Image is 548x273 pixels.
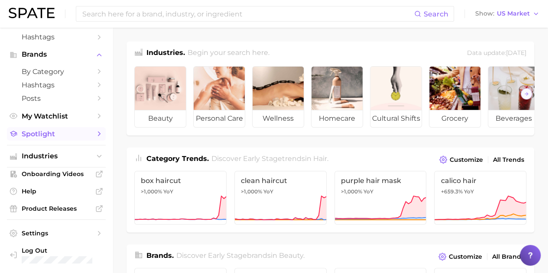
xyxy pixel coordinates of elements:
span: All Brands [492,253,524,260]
span: Discover Early Stage trends in . [211,154,328,163]
a: Spotlight [7,127,106,141]
span: Spotlight [22,130,91,138]
span: beauty [135,110,186,127]
a: Onboarding Videos [7,167,106,180]
input: Search here for a brand, industry, or ingredient [81,6,414,21]
span: Posts [22,94,91,103]
span: clean haircut [241,177,320,185]
a: box haircut>1,000% YoY [134,171,227,225]
a: Hashtags [7,78,106,92]
span: Hashtags [22,81,91,89]
a: Log out. Currently logged in with e-mail KLawhead@ulta.com. [7,244,106,266]
span: homecare [311,110,363,127]
a: Posts [7,92,106,105]
span: Settings [22,229,91,237]
span: purple hair mask [341,177,420,185]
span: Product Releases [22,205,91,212]
a: Settings [7,227,106,240]
span: Customize [450,156,483,164]
span: personal care [194,110,245,127]
a: wellness [252,66,304,128]
span: Show [475,11,494,16]
span: My Watchlist [22,112,91,120]
a: cultural shifts [370,66,422,128]
span: Help [22,187,91,195]
span: >1,000% [141,188,162,195]
h2: Begin your search here. [188,48,269,59]
span: Hashtags [22,33,91,41]
a: All Trends [491,154,526,166]
a: by Category [7,65,106,78]
span: +659.3% [441,188,462,195]
a: purple hair mask>1,000% YoY [334,171,427,225]
h1: Industries. [146,48,185,59]
span: US Market [497,11,530,16]
span: Log Out [22,247,99,254]
a: Hashtags [7,30,106,44]
span: Industries [22,152,91,160]
a: calico hair+659.3% YoY [434,171,526,225]
span: All Trends [493,156,524,164]
span: YoY [464,188,473,195]
span: box haircut [141,177,220,185]
span: beauty [279,251,303,260]
button: Customize [437,154,485,166]
a: Product Releases [7,202,106,215]
span: Customize [449,253,482,260]
a: homecare [311,66,363,128]
span: wellness [253,110,304,127]
span: beverages [488,110,539,127]
button: Customize [436,251,484,263]
span: Search [424,10,448,18]
span: Category Trends . [146,154,209,163]
span: Brands . [146,251,174,260]
a: All Brands [490,251,526,263]
button: ShowUS Market [473,8,542,19]
a: My Watchlist [7,109,106,123]
span: calico hair [441,177,520,185]
a: Help [7,185,106,198]
a: grocery [429,66,481,128]
span: Onboarding Videos [22,170,91,178]
a: beauty [134,66,186,128]
span: by Category [22,67,91,76]
button: Industries [7,150,106,163]
span: Brands [22,51,91,58]
span: >1,000% [241,188,262,195]
span: grocery [429,110,480,127]
button: Scroll Right [521,88,532,100]
span: Discover Early Stage brands in . [176,251,305,260]
span: >1,000% [341,188,362,195]
span: YoY [263,188,273,195]
a: personal care [193,66,245,128]
span: YoY [363,188,373,195]
span: cultural shifts [370,110,422,127]
span: YoY [163,188,173,195]
img: SPATE [9,8,55,18]
a: clean haircut>1,000% YoY [234,171,327,225]
span: hair [313,154,327,163]
div: Data update: [DATE] [467,48,526,59]
button: Brands [7,48,106,61]
a: beverages [488,66,540,128]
